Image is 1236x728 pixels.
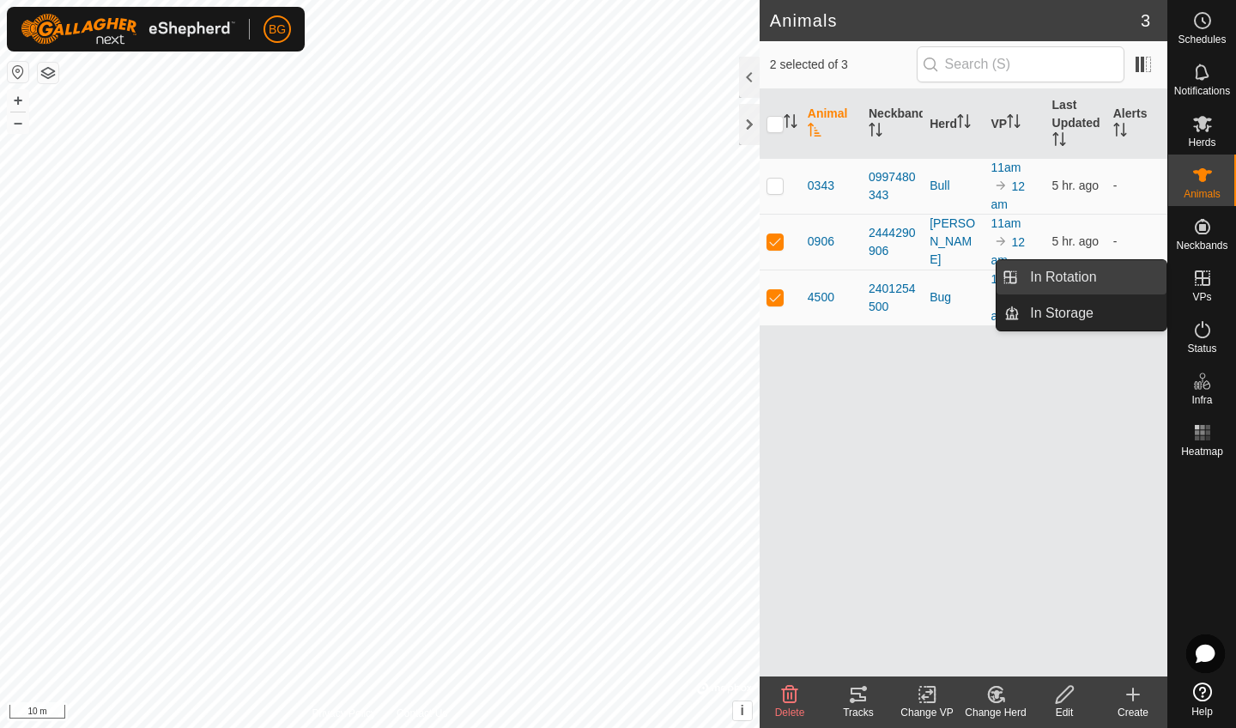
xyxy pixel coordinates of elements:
[893,705,961,720] div: Change VP
[1176,240,1227,251] span: Neckbands
[1168,676,1236,724] a: Help
[957,117,971,130] p-sorticon: Activate to sort
[991,179,1025,211] a: 12 am
[1052,234,1100,248] span: Aug 12, 2025, 7:07 AM
[770,10,1141,31] h2: Animals
[269,21,286,39] span: BG
[1174,86,1230,96] span: Notifications
[930,215,977,269] div: [PERSON_NAME]
[1184,189,1221,199] span: Animals
[869,125,882,139] p-sorticon: Activate to sort
[1030,303,1094,324] span: In Storage
[923,89,984,159] th: Herd
[991,161,1021,174] a: 11am
[1106,89,1167,159] th: Alerts
[1191,395,1212,405] span: Infra
[808,233,834,251] span: 0906
[733,701,752,720] button: i
[994,179,1008,192] img: to
[1141,8,1150,33] span: 3
[997,260,1166,294] li: In Rotation
[1181,446,1223,457] span: Heatmap
[808,177,834,195] span: 0343
[1099,705,1167,720] div: Create
[930,177,977,195] div: Bull
[21,14,235,45] img: Gallagher Logo
[8,62,28,82] button: Reset Map
[8,112,28,133] button: –
[1113,125,1127,139] p-sorticon: Activate to sort
[991,235,1025,267] a: 12 am
[775,707,805,719] span: Delete
[1052,179,1100,192] span: Aug 12, 2025, 7:07 AM
[869,168,916,204] div: 0997480343
[1106,214,1167,270] td: -
[824,705,893,720] div: Tracks
[1030,267,1096,288] span: In Rotation
[994,234,1008,248] img: to
[808,125,821,139] p-sorticon: Activate to sort
[1191,707,1213,717] span: Help
[801,89,862,159] th: Animal
[8,90,28,111] button: +
[1192,292,1211,302] span: VPs
[1178,34,1226,45] span: Schedules
[1187,343,1216,354] span: Status
[1030,705,1099,720] div: Edit
[1007,117,1021,130] p-sorticon: Activate to sort
[38,63,58,83] button: Map Layers
[1106,158,1167,214] td: -
[1188,137,1215,148] span: Herds
[741,703,744,718] span: i
[808,288,834,306] span: 4500
[862,89,923,159] th: Neckband
[984,89,1045,159] th: VP
[1020,260,1166,294] a: In Rotation
[991,216,1021,230] a: 11am
[930,288,977,306] div: Bug
[1052,135,1066,149] p-sorticon: Activate to sort
[991,291,1025,323] a: 12 am
[869,224,916,260] div: 2444290906
[397,706,447,721] a: Contact Us
[1045,89,1106,159] th: Last Updated
[994,290,1008,304] img: to
[917,46,1124,82] input: Search (S)
[312,706,376,721] a: Privacy Policy
[784,117,797,130] p-sorticon: Activate to sort
[961,705,1030,720] div: Change Herd
[1020,296,1166,331] a: In Storage
[770,56,917,74] span: 2 selected of 3
[869,280,916,316] div: 2401254500
[991,272,1021,286] a: 11am
[997,296,1166,331] li: In Storage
